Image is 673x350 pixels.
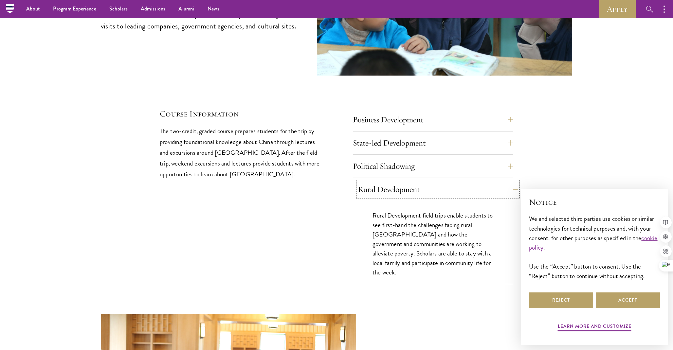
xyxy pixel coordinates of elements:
[160,108,320,119] h5: Course Information
[353,135,513,151] button: State-led Development
[529,233,658,252] a: cookie policy
[358,182,518,197] button: Rural Development
[353,112,513,128] button: Business Development
[373,211,494,277] p: Rural Development field trips enable students to see first-hand the challenges facing rural [GEOG...
[160,126,320,180] p: The two-credit, graded course prepares students for the trip by providing foundational knowledge ...
[529,214,660,280] div: We and selected third parties use cookies or similar technologies for technical purposes and, wit...
[558,322,631,332] button: Learn more and customize
[596,292,660,308] button: Accept
[353,158,513,174] button: Political Shadowing
[529,292,593,308] button: Reject
[529,197,660,208] h2: Notice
